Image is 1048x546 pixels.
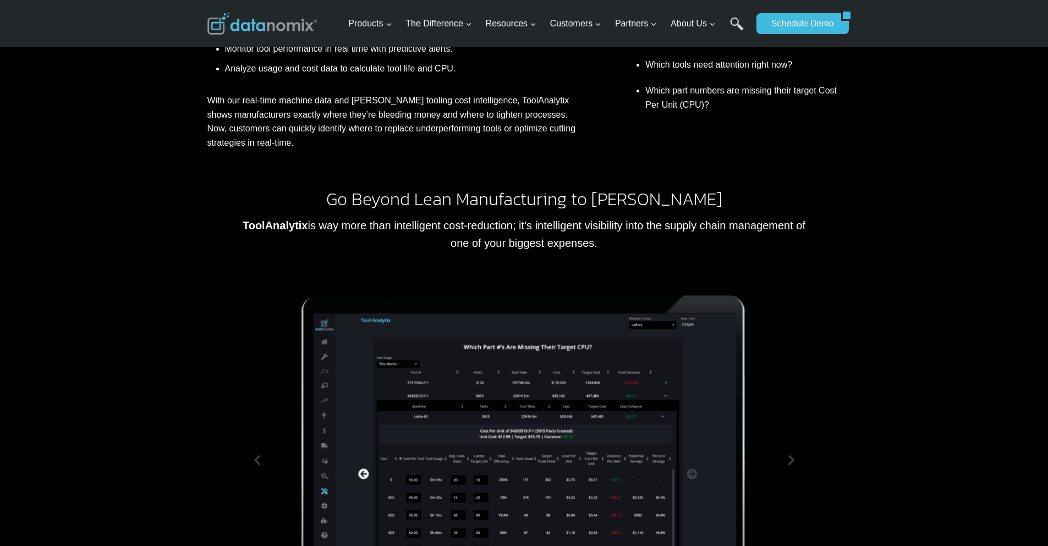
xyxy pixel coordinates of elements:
li: Which tools need attention right now? [645,52,841,78]
img: Datanomix [207,13,317,35]
li: Which part numbers are missing their target Cost Per Unit (CPU)? [645,78,841,118]
a: Schedule Demo [756,13,841,34]
h2: Go Beyond Lean Manufacturing to [PERSON_NAME] [238,190,810,208]
li: Analyze usage and cost data to calculate tool life and CPU. [225,62,584,76]
span: Last Name [248,1,283,10]
span: Partners [615,16,657,31]
p: With our real-time machine data and [PERSON_NAME] tooling cost intelligence, ToolAnalytix shows m... [207,93,584,150]
a: Terms [123,245,140,253]
strong: ToolAnalytix [243,219,308,231]
span: State/Region [248,136,290,146]
a: Search [730,17,744,42]
span: Phone number [248,46,297,56]
nav: Primary Navigation [344,6,751,42]
button: Previous slide [247,444,269,477]
p: is way more than intelligent cost-reduction; it’s intelligent visibility into the supply chain ma... [238,217,810,252]
li: Monitor tool performance in real time with predictive alerts. [225,36,584,62]
span: The Difference [405,16,472,31]
span: About Us [671,16,716,31]
button: Go to first slide [780,444,802,477]
span: Products [348,16,392,31]
span: Resources [486,16,536,31]
a: Privacy Policy [150,245,185,253]
span: Customers [550,16,601,31]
